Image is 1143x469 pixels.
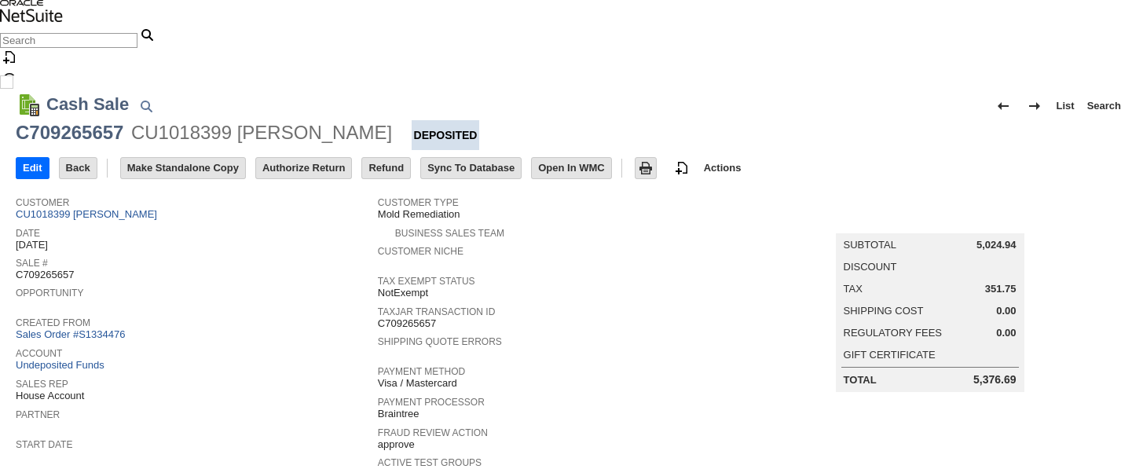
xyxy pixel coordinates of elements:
[636,159,655,178] img: Print
[16,390,84,402] span: House Account
[378,246,463,257] a: Customer Niche
[378,427,488,438] a: Fraud Review Action
[698,162,748,174] a: Actions
[137,97,156,115] img: Quick Find
[137,25,156,44] svg: Search
[844,239,896,251] a: Subtotal
[532,158,611,178] input: Open In WMC
[16,317,90,328] a: Created From
[378,408,419,420] span: Braintree
[378,366,465,377] a: Payment Method
[378,457,482,468] a: Active Test Groups
[378,397,485,408] a: Payment Processor
[378,287,428,299] span: NotExempt
[421,158,521,178] input: Sync To Database
[16,228,40,239] a: Date
[121,158,245,178] input: Make Standalone Copy
[836,208,1024,233] caption: Summary
[844,349,936,361] a: Gift Certificate
[16,258,48,269] a: Sale #
[1081,93,1127,119] a: Search
[256,158,351,178] input: Authorize Return
[378,336,502,347] a: Shipping Quote Errors
[378,276,475,287] a: Tax Exempt Status
[844,283,863,295] a: Tax
[844,261,897,273] a: Discount
[378,306,496,317] a: TaxJar Transaction ID
[46,91,129,117] h1: Cash Sale
[844,374,877,386] a: Total
[1050,93,1081,119] a: List
[16,239,48,251] span: [DATE]
[844,327,942,339] a: Regulatory Fees
[378,208,460,221] span: Mold Remediation
[844,305,924,317] a: Shipping Cost
[378,317,436,330] span: C709265657
[672,159,691,178] img: add-record.svg
[16,379,68,390] a: Sales Rep
[994,97,1013,115] img: Previous
[973,373,1017,387] span: 5,376.69
[362,158,410,178] input: Refund
[412,120,480,150] div: Deposited
[985,283,1017,295] span: 351.75
[1025,97,1044,115] img: Next
[16,328,129,340] a: Sales Order #S1334476
[16,158,49,178] input: Edit
[16,409,60,420] a: Partner
[395,228,504,239] a: Business Sales Team
[16,269,74,281] span: C709265657
[16,288,83,299] a: Opportunity
[16,348,62,359] a: Account
[16,197,69,208] a: Customer
[16,359,104,371] a: Undeposited Funds
[16,120,123,145] div: C709265657
[378,377,457,390] span: Visa / Mastercard
[378,197,459,208] a: Customer Type
[996,327,1016,339] span: 0.00
[378,438,415,451] span: approve
[16,208,161,220] a: CU1018399 [PERSON_NAME]
[131,120,392,145] div: CU1018399 [PERSON_NAME]
[636,158,656,178] input: Print
[976,239,1017,251] span: 5,024.94
[60,158,97,178] input: Back
[996,305,1016,317] span: 0.00
[16,439,72,450] a: Start Date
